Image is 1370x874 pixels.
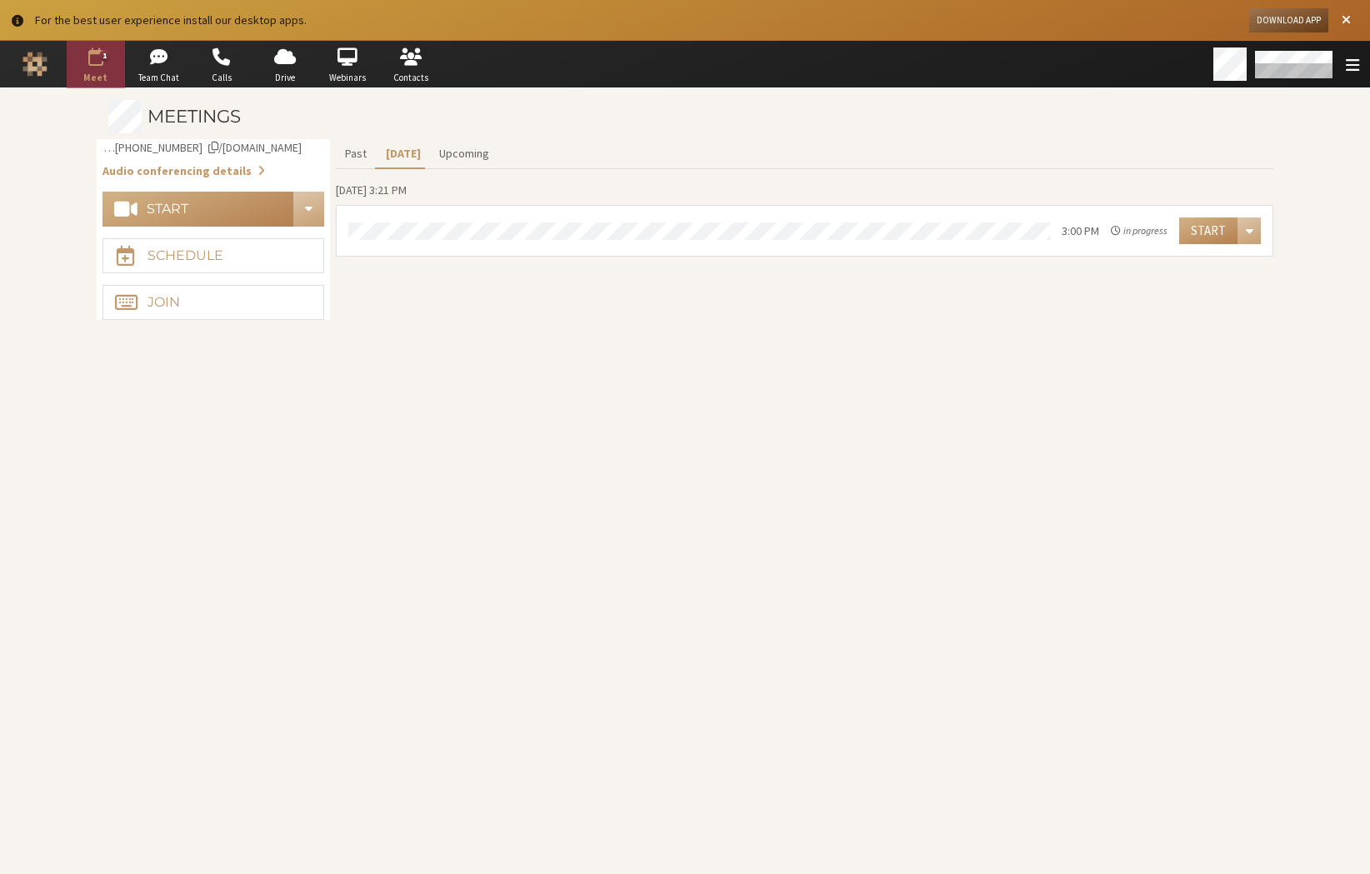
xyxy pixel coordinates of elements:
span: Team Chat [129,71,187,85]
button: Schedule [102,238,324,273]
button: [DATE] [376,139,429,168]
div: Start [147,202,188,216]
div: Open menu [1207,41,1370,87]
button: Start [102,192,294,227]
button: Upcoming [430,139,498,168]
span: Contacts [382,71,440,85]
section: Account details [102,139,324,180]
button: Audio conferencing details [102,162,265,180]
div: 1 [99,50,110,62]
div: Schedule [147,249,223,262]
button: Join [102,285,324,320]
button: Past [336,139,376,168]
button: Close alert [1334,8,1358,32]
div: Join [147,296,180,309]
button: Start [1179,217,1237,244]
span: [DATE] 3:21 PM [336,182,407,197]
span: Copy my meeting room link [67,140,302,155]
div: Open menu [1237,217,1261,244]
button: Download App [1249,8,1328,32]
em: in progress [1111,223,1167,238]
span: Drive [256,71,314,85]
h3: Meetings [147,107,1273,126]
iframe: Chat [1328,831,1357,862]
section: Today's Meetings [336,181,1273,268]
span: Calls [192,71,251,85]
button: Start conference options [293,192,324,227]
button: Copy my meeting room linkCopy my meeting room link [102,139,302,157]
div: 3:00 PM [1062,222,1099,240]
span: Webinars [318,71,377,85]
span: Meet [67,71,125,85]
div: For the best user experience install our desktop apps. [35,12,1237,29]
img: Iotum [22,52,47,77]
